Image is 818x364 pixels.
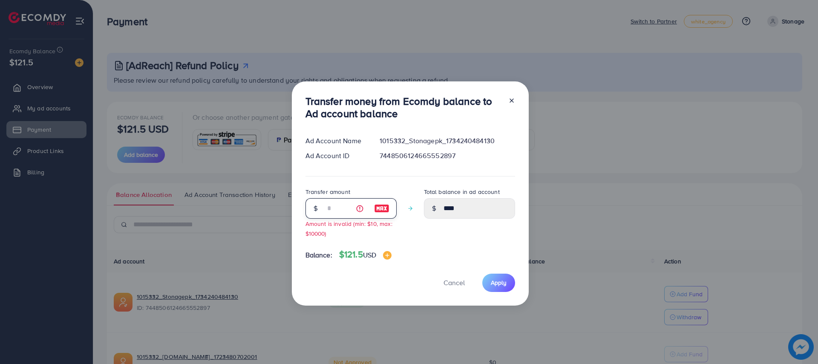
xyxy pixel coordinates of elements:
[424,188,500,196] label: Total balance in ad account
[305,188,350,196] label: Transfer amount
[363,250,376,260] span: USD
[373,151,521,161] div: 7448506124665552897
[444,278,465,287] span: Cancel
[373,136,521,146] div: 1015332_Stonagepk_1734240484130
[433,274,475,292] button: Cancel
[305,250,332,260] span: Balance:
[299,136,373,146] div: Ad Account Name
[383,251,392,260] img: image
[374,203,389,214] img: image
[491,278,507,287] span: Apply
[482,274,515,292] button: Apply
[339,249,392,260] h4: $121.5
[299,151,373,161] div: Ad Account ID
[305,220,392,237] small: Amount is invalid (min: $10, max: $10000)
[305,95,501,120] h3: Transfer money from Ecomdy balance to Ad account balance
